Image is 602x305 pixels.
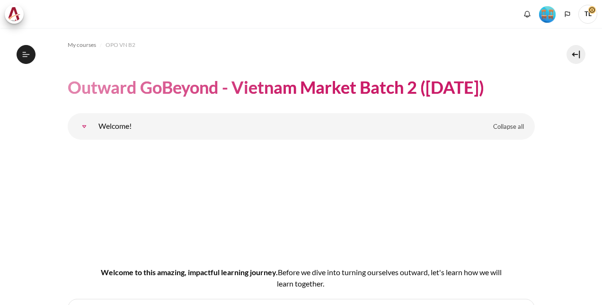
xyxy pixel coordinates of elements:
[68,39,96,51] a: My courses
[75,117,94,136] a: Welcome!
[578,5,597,24] span: TL
[5,5,28,24] a: Architeck Architeck
[277,268,502,288] span: efore we dive into turning ourselves outward, let's learn how we will learn together.
[278,268,283,277] span: B
[106,39,135,51] a: OPO VN B2
[68,41,96,49] span: My courses
[539,5,556,23] div: Level #4
[539,6,556,23] img: Level #4
[578,5,597,24] a: User menu
[535,5,559,23] a: Level #4
[8,7,21,21] img: Architeck
[68,37,535,53] nav: Navigation bar
[520,7,534,21] div: Show notification window with no new notifications
[106,41,135,49] span: OPO VN B2
[486,119,531,135] a: Collapse all
[493,122,524,132] span: Collapse all
[68,76,484,99] h1: Outward GoBeyond - Vietnam Market Batch 2 ([DATE])
[98,267,505,289] h4: Welcome to this amazing, impactful learning journey.
[560,7,575,21] button: Languages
